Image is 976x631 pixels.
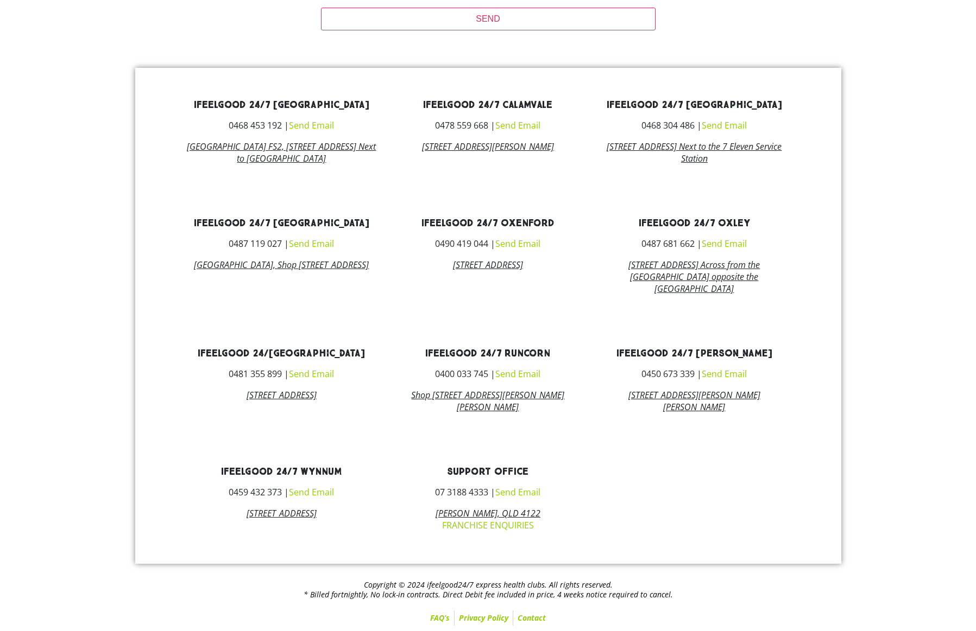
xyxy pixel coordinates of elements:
a: Send Email [289,119,334,131]
a: [STREET_ADDRESS] [247,389,317,401]
a: Send Email [289,238,334,250]
h3: 0490 419 044 | [393,239,583,248]
a: [STREET_ADDRESS] Next to the 7 Eleven Service Station [607,141,782,164]
a: Send Email [495,368,540,380]
a: Send Email [289,368,334,380]
h3: Support Office [393,467,583,477]
a: Send Email [702,119,747,131]
a: [STREET_ADDRESS][PERSON_NAME] [422,141,554,152]
h3: 0481 355 899 | [187,369,377,378]
i: [PERSON_NAME], QLD 4122 [436,507,540,519]
nav: Menu [141,610,836,626]
h3: 0459 432 373 | [187,488,377,496]
a: [STREET_ADDRESS] [453,259,523,271]
a: ifeelgood 24/7 [PERSON_NAME] [616,347,772,360]
a: Privacy Policy [455,610,513,626]
h3: 0468 453 192 | [187,121,377,130]
a: Shop [STREET_ADDRESS][PERSON_NAME][PERSON_NAME] [411,389,564,413]
input: SEND [321,8,656,30]
a: Send Email [702,368,747,380]
a: Send Email [289,486,334,498]
a: ifeelgood 24/7 Wynnum [221,466,342,478]
a: FAQ’s [426,610,454,626]
h3: 0487 681 662 | [599,239,789,248]
h3: 0468 304 486 | [599,121,789,130]
a: ifeelgood 24/[GEOGRAPHIC_DATA] [198,347,365,360]
a: ifeelgood 24/7 Runcorn [425,347,550,360]
h3: 0450 673 339 | [599,369,789,378]
a: Send Email [495,486,540,498]
a: Send Email [495,238,540,250]
a: ifeelgood 24/7 Calamvale [423,99,552,111]
h3: 0478 559 668 | [393,121,583,130]
a: ifeelgood 24/7 Oxley [639,217,750,230]
a: Send Email [495,119,540,131]
h3: 0487 119 027 | [187,239,377,248]
a: FRANCHISE ENQUIRIES [442,519,534,531]
a: [STREET_ADDRESS][PERSON_NAME][PERSON_NAME] [628,389,760,413]
h2: Copyright © 2024 ifeelgood24/7 express health clubs. All rights reserved. * Billed fortnightly, N... [141,580,836,600]
a: ifeelgood 24/7 [GEOGRAPHIC_DATA] [194,217,369,230]
a: Send Email [702,238,747,250]
a: [STREET_ADDRESS] Across from the [GEOGRAPHIC_DATA] opposite the [GEOGRAPHIC_DATA] [628,259,760,295]
a: Contact [513,610,550,626]
a: ifeelgood 24/7 [GEOGRAPHIC_DATA] [607,99,782,111]
h3: 0400 033 745 | [393,369,583,378]
h3: 07 3188 4333 | [393,488,583,496]
a: ifeelgood 24/7 [GEOGRAPHIC_DATA] [194,99,369,111]
a: ifeelgood 24/7 Oxenford [421,217,555,230]
a: [GEOGRAPHIC_DATA] FS2, [STREET_ADDRESS] Next to [GEOGRAPHIC_DATA] [187,141,376,164]
a: [GEOGRAPHIC_DATA], Shop [STREET_ADDRESS] [194,259,369,271]
a: [STREET_ADDRESS] [247,507,317,519]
